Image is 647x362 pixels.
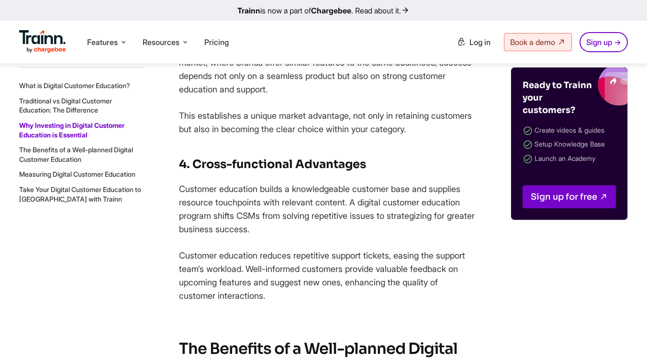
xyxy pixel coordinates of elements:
a: Pricing [204,37,229,47]
b: Chargebee [311,6,351,15]
a: Book a demo [504,33,572,51]
span: Book a demo [510,37,555,47]
img: Trainn blogs [531,68,627,106]
p: This establishes a unique market advantage, not only in retaining customers but also in becoming ... [179,109,476,136]
a: Measuring Digital Customer Education [19,170,135,178]
a: The Benefits of a Well-planned Digital Customer Education [19,146,133,163]
a: Traditional vs Digital Customer Education: The Difference [19,97,112,114]
a: Sign up for free [523,185,616,208]
li: Create videos & guides [523,124,616,138]
h4: Ready to Trainn your customers? [523,79,594,116]
a: Log in [451,34,496,51]
a: Take Your Digital Customer Education to [GEOGRAPHIC_DATA] with Trainn [19,185,141,203]
img: Trainn Logo [19,30,66,53]
h3: 4. Cross-functional Advantages [179,155,476,173]
a: Sign up → [580,32,628,52]
a: What is Digital Customer Education? [19,81,130,90]
b: Trainn [237,6,260,15]
span: Features [87,37,118,47]
li: Launch an Academy [523,152,616,166]
iframe: Chat Widget [599,316,647,362]
span: Log in [469,37,491,47]
span: Resources [143,37,179,47]
a: Why Investing in Digital Customer Education is Essential [19,121,124,139]
p: Customer education builds a knowledgeable customer base and supplies resource touchpoints with re... [179,182,476,236]
li: Setup Knowledge Base [523,138,616,152]
p: Customer education reduces repetitive support tickets, easing the support team’s workload. Well-i... [179,249,476,303]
